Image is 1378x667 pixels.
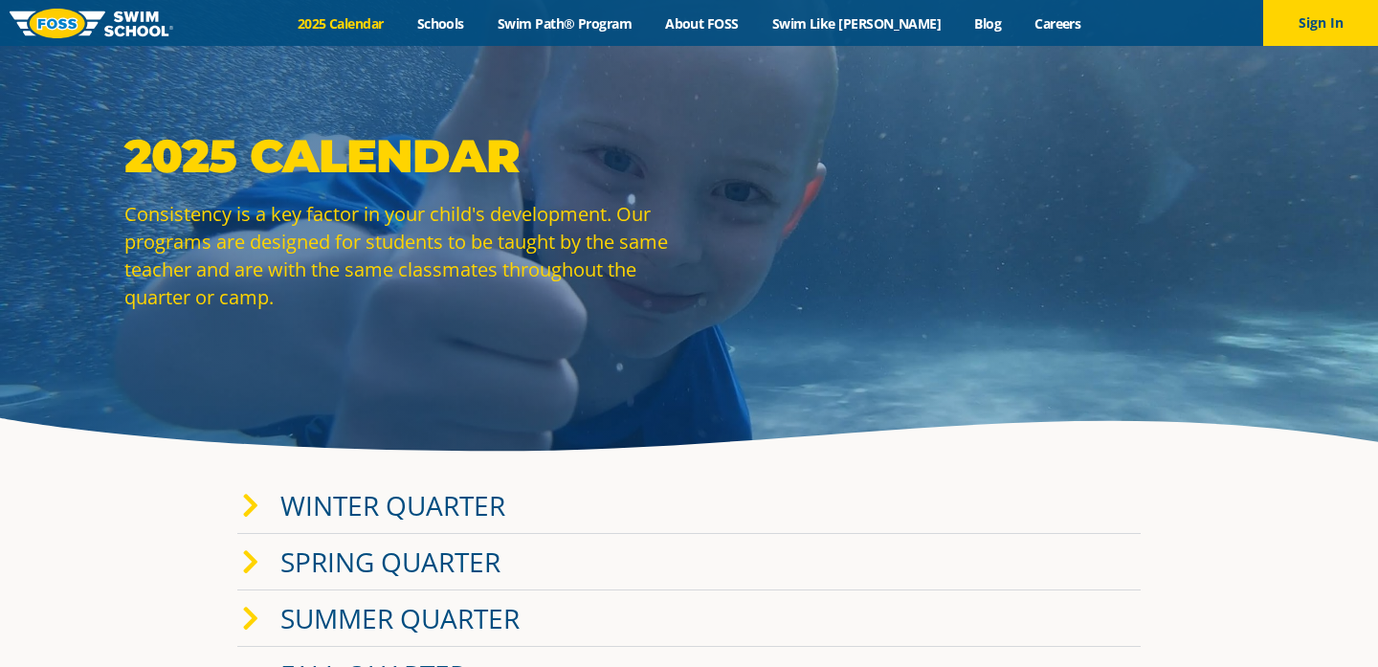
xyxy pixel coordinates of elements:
a: Winter Quarter [280,487,505,523]
a: Schools [400,14,480,33]
a: Careers [1018,14,1098,33]
a: Swim Like [PERSON_NAME] [755,14,958,33]
a: Swim Path® Program [480,14,648,33]
a: Blog [958,14,1018,33]
a: About FOSS [649,14,756,33]
a: 2025 Calendar [280,14,400,33]
img: FOSS Swim School Logo [10,9,173,38]
a: Summer Quarter [280,600,520,636]
p: Consistency is a key factor in your child's development. Our programs are designed for students t... [124,200,679,311]
a: Spring Quarter [280,544,500,580]
strong: 2025 Calendar [124,128,520,184]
